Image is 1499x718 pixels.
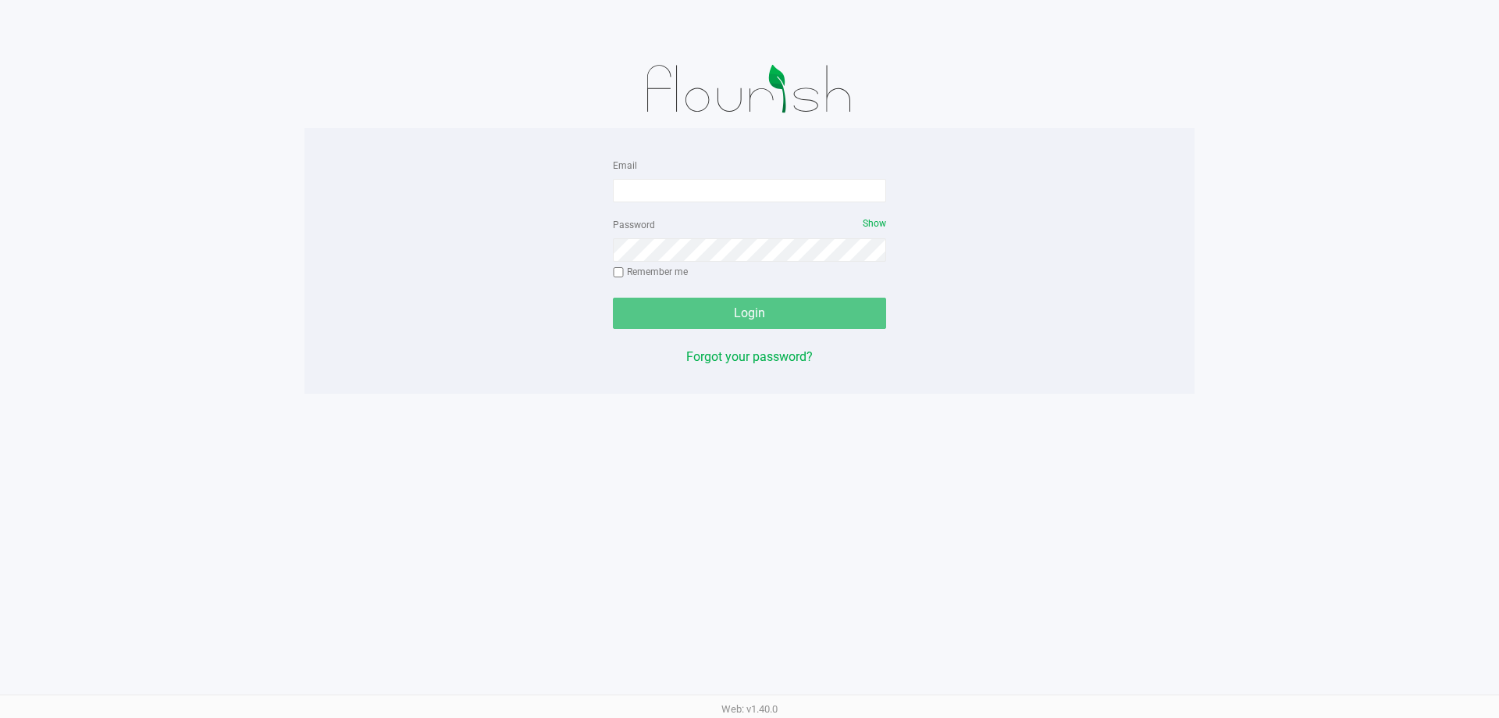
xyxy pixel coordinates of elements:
span: Show [863,218,886,229]
label: Password [613,218,655,232]
span: Web: v1.40.0 [721,703,778,715]
input: Remember me [613,267,624,278]
button: Forgot your password? [686,348,813,366]
label: Email [613,159,637,173]
label: Remember me [613,265,688,279]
